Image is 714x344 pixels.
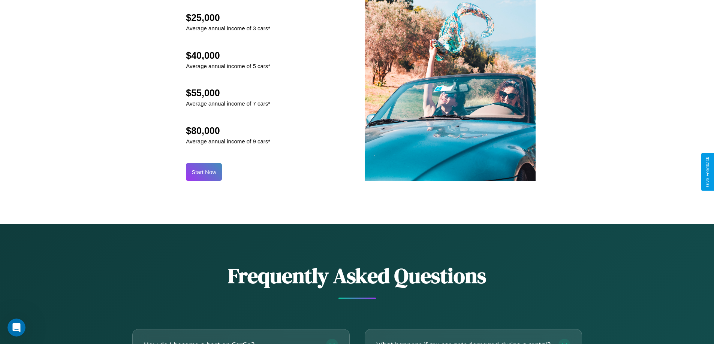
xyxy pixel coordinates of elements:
[186,88,270,98] h2: $55,000
[7,319,25,337] iframe: Intercom live chat
[705,157,710,187] div: Give Feedback
[186,23,270,33] p: Average annual income of 3 cars*
[186,98,270,109] p: Average annual income of 7 cars*
[132,261,582,290] h2: Frequently Asked Questions
[186,12,270,23] h2: $25,000
[186,136,270,146] p: Average annual income of 9 cars*
[186,163,222,181] button: Start Now
[186,50,270,61] h2: $40,000
[186,61,270,71] p: Average annual income of 5 cars*
[186,125,270,136] h2: $80,000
